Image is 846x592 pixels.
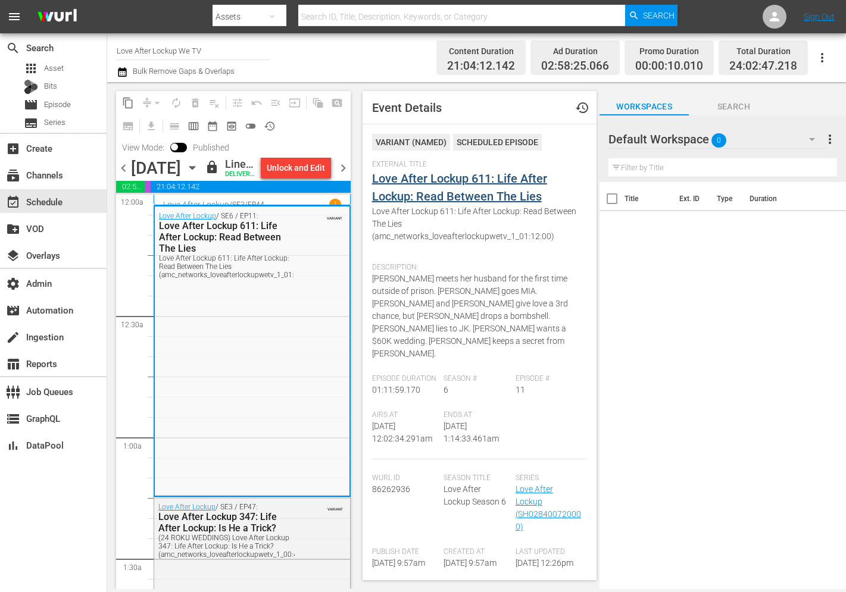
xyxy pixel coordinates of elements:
[116,181,145,193] span: 02:58:25.066
[372,484,410,494] span: 86262936
[247,93,266,112] span: Revert to Primary Episode
[444,374,510,384] span: Season #
[24,98,38,112] span: Episode
[444,411,510,420] span: Ends At
[541,59,609,73] span: 02:58:25.066
[44,99,71,111] span: Episode
[516,558,573,568] span: [DATE] 12:26pm
[260,117,279,136] span: View History
[372,374,438,384] span: Episode Duration
[541,43,609,59] div: Ad Duration
[372,558,425,568] span: [DATE] 9:57am
[158,511,292,534] div: Love After Lockup 347: Life After Lockup: Is He a Trick?
[159,220,292,254] div: Love After Lockup 611: Life After Lockup: Read Between The Lies
[151,181,351,193] span: 21:04:12.142
[372,547,438,557] span: Publish Date
[24,61,38,76] span: Asset
[159,212,216,220] a: Love After Lockup
[6,385,20,399] span: Job Queues
[608,123,826,156] div: Default Workspace
[689,99,778,114] span: Search
[516,385,525,394] span: 11
[245,120,257,132] span: toggle_off
[232,201,248,209] p: SE3 /
[145,181,151,193] span: 00:00:10.010
[158,503,216,511] a: Love After Lockup
[6,357,20,371] span: Reports
[205,93,224,112] span: Clear Lineup
[207,120,218,132] span: date_range_outlined
[304,91,327,114] span: Refresh All Search Blocks
[122,97,134,109] span: content_copy
[823,125,837,154] button: more_vert
[453,134,542,151] div: Scheduled Episode
[643,5,675,26] span: Search
[372,411,438,420] span: Airs At
[222,117,241,136] span: View Backup
[327,211,342,220] span: VARIANT
[186,93,205,112] span: Select an event to delete
[116,143,170,152] span: View Mode:
[225,171,256,178] div: DELIVERED: [DATE] 4a (local)
[372,205,582,243] span: Love After Lockup 611: Life After Lockup: Read Between The Lies (amc_networks_loveafterlockupwetv...
[444,484,506,506] span: Love After Lockup Season 6
[568,93,597,122] button: history
[159,254,292,279] div: Love After Lockup 611: Life After Lockup: Read Between The Lies (amc_networks_loveafterlockupwetv...
[635,43,703,59] div: Promo Duration
[44,117,65,129] span: Series
[267,157,325,178] div: Unlock and Edit
[6,41,20,55] span: Search
[138,114,161,137] span: Download as CSV
[205,160,219,174] span: lock
[516,474,582,483] span: Series
[158,534,292,559] div: (24 ROKU WEDDINGS) Love After Lockup 347: Life After Lockup: Is He a Trick? (amc_networks_loveaft...
[131,67,235,76] span: Bulk Remove Gaps & Overlaps
[372,385,420,394] span: 01:11:59.170
[625,182,672,215] th: Title
[372,421,432,443] span: [DATE] 12:02:34.291am
[600,99,689,114] span: Workspaces
[327,93,346,112] span: Create Search Block
[24,80,38,94] div: Bits
[29,3,86,31] img: ans4CAIJ8jUAAAAAAAAAAAAAAAAAAAAAAAAgQb4GAAAAAAAAAAAAAAAAAAAAAAAAJMjXAAAAAAAAAAAAAAAAAAAAAAAAgAT5G...
[6,195,20,209] span: Schedule
[226,120,238,132] span: preview_outlined
[170,143,179,151] span: Toggle to switch from Published to Draft view.
[225,158,256,171] div: Lineup Delivered
[7,10,21,24] span: menu
[158,503,292,559] div: / SE3 / EP47:
[804,12,835,21] a: Sign Out
[6,168,20,183] span: Channels
[372,263,582,272] span: Description:
[729,43,797,59] div: Total Duration
[516,547,582,557] span: Last Updated
[625,5,678,26] button: Search
[447,59,515,73] span: 21:04:12.142
[6,303,20,318] span: Automation
[229,201,232,209] p: /
[372,171,547,203] a: Love After Lockup 611: Life After Lockup: Read Between The Lies
[823,132,837,146] span: more_vert
[333,201,338,209] p: 1
[248,201,264,209] p: EP44
[372,474,438,483] span: Wurl Id
[159,212,292,279] div: / SE6 / EP11:
[372,134,450,151] div: VARIANT ( NAMED )
[336,161,351,176] span: chevron_right
[163,200,229,209] a: Love After Lockup
[635,59,703,73] span: 00:00:10.010
[131,158,181,178] div: [DATE]
[184,117,203,136] span: Week Calendar View
[203,117,222,136] span: Month Calendar View
[516,484,581,531] a: Love After Lockup (SH028400720000)
[516,374,582,384] span: Episode #
[241,117,260,136] span: 24 hours Lineup View is OFF
[444,558,497,568] span: [DATE] 9:57am
[138,93,167,112] span: Remove Gaps & Overlaps
[372,160,582,170] span: External Title
[327,502,343,511] span: VARIANT
[44,80,57,92] span: Bits
[6,249,20,263] span: Overlays
[118,117,138,136] span: Create Series Block
[444,547,510,557] span: Created At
